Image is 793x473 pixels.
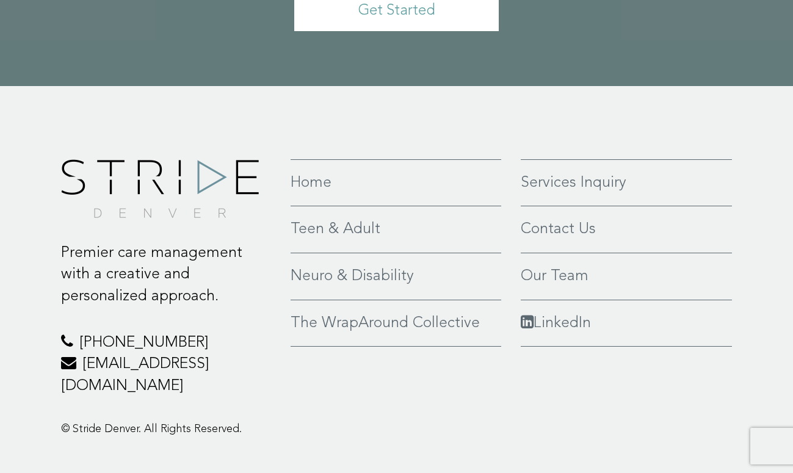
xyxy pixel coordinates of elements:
[61,159,259,218] img: footer-logo.png
[521,265,733,287] a: Our Team
[521,312,733,334] a: LinkedIn
[291,172,501,194] a: Home
[291,265,501,287] a: Neuro & Disability
[291,218,501,240] a: Teen & Adult
[61,332,273,397] p: [PHONE_NUMBER] [EMAIL_ADDRESS][DOMAIN_NAME]
[521,218,733,240] a: Contact Us
[521,172,733,194] a: Services Inquiry
[61,242,273,308] p: Premier care management with a creative and personalized approach.
[61,424,242,435] span: © Stride Denver. All Rights Reserved.
[291,312,501,334] a: The WrapAround Collective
